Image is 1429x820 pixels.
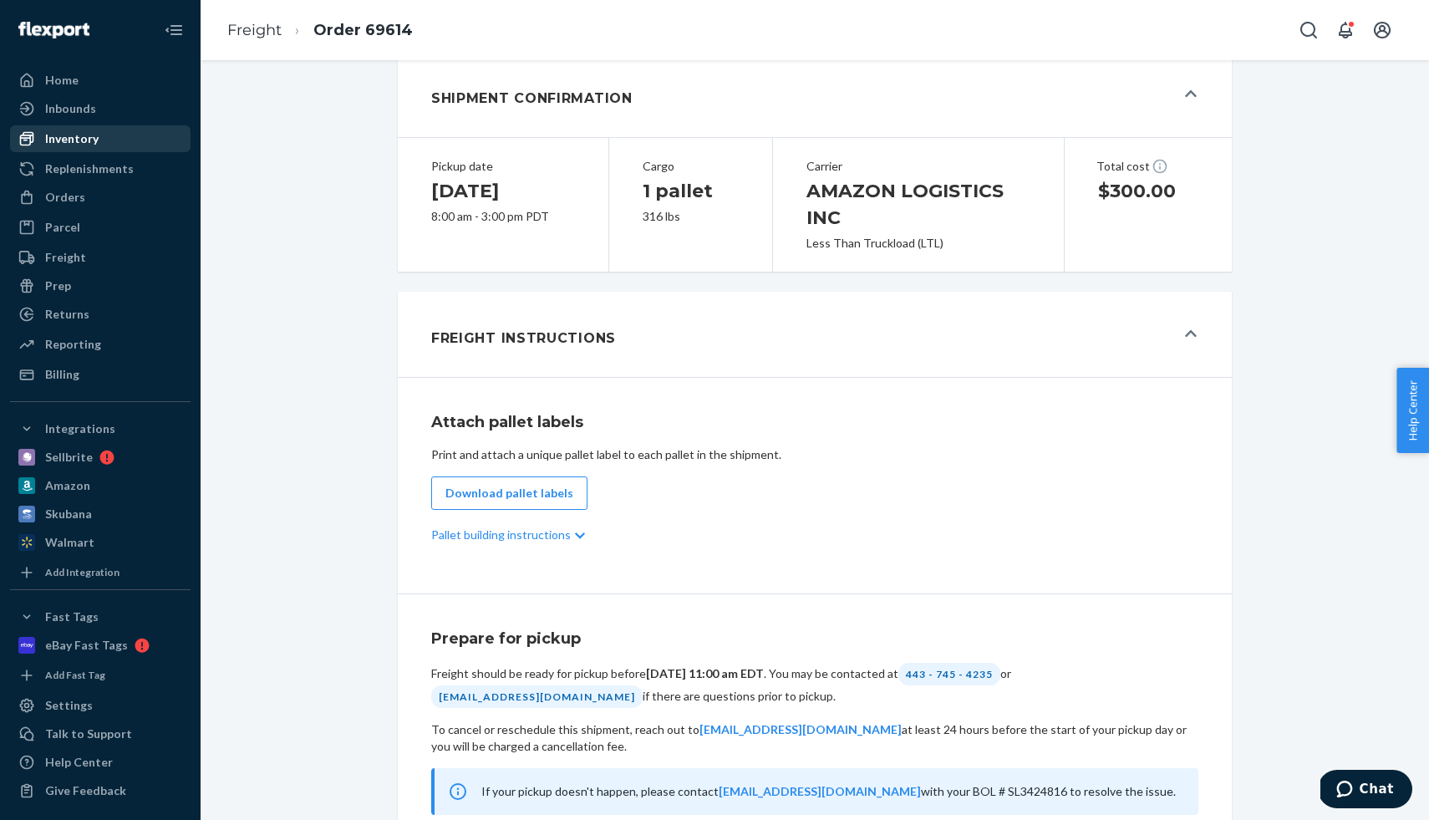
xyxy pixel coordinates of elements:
div: Integrations [45,420,115,437]
strong: [DATE] 11:00 am EDT [646,666,764,680]
div: Inventory [45,130,99,147]
h1: AMAZON LOGISTICS INC [806,178,1030,232]
div: Carrier [806,158,1030,175]
div: Pickup date [431,158,575,175]
div: Total cost [1096,158,1200,175]
div: [EMAIL_ADDRESS][DOMAIN_NAME] [431,685,643,708]
a: Help Center [10,749,191,776]
button: Integrations [10,415,191,442]
a: Replenishments [10,155,191,182]
a: Sellbrite [10,444,191,471]
img: Flexport logo [18,22,89,38]
div: Pallet building instructions [431,510,1198,560]
button: Open notifications [1329,13,1362,47]
button: Help Center [1396,368,1429,453]
a: Add Fast Tag [10,665,191,685]
div: Sellbrite [45,449,93,466]
div: Prep [45,278,71,294]
span: If your pickup doesn't happen, please contact with your BOL # SL3424816 to resolve the issue. [481,784,1176,798]
div: Talk to Support [45,726,132,742]
div: Inbounds [45,100,96,117]
h1: Freight Instructions [431,329,616,349]
div: 443 - 745 - 4235 [898,663,1000,685]
div: Orders [45,189,85,206]
div: Print and attach a unique pallet label to each pallet in the shipment. [431,446,1198,463]
div: Give Feedback [45,782,126,799]
div: Cargo [643,158,739,175]
button: Talk to Support [10,721,191,747]
div: Parcel [45,219,80,236]
div: Billing [45,366,79,383]
h1: Shipment Confirmation [431,89,633,109]
ol: breadcrumbs [214,6,426,55]
a: [EMAIL_ADDRESS][DOMAIN_NAME] [699,722,902,736]
h1: $300.00 [1098,178,1198,205]
a: Walmart [10,529,191,556]
div: Home [45,72,79,89]
a: Prep [10,272,191,299]
button: Download pallet labels [431,476,587,510]
div: Help Center [45,754,113,771]
a: Freight [10,244,191,271]
div: Freight should be ready for pickup before . You may be contacted at or if there are questions pri... [431,663,1198,708]
div: Returns [45,306,89,323]
a: Parcel [10,214,191,241]
div: Reporting [45,336,101,353]
a: Reporting [10,331,191,358]
h1: [DATE] [431,178,575,205]
div: Walmart [45,534,94,551]
span: 1 pallet [643,180,713,202]
button: Fast Tags [10,604,191,630]
a: Order 69614 [313,21,413,39]
div: Settings [45,697,93,714]
div: Add Fast Tag [45,668,105,682]
a: eBay Fast Tags [10,632,191,659]
div: Fast Tags [45,609,99,625]
div: Skubana [45,506,92,522]
div: Freight [45,249,86,266]
button: Open account menu [1365,13,1399,47]
div: Replenishments [45,160,134,177]
div: Add Integration [45,565,120,579]
button: Freight Instructions [398,292,1232,377]
button: Shipment Confirmation [398,52,1232,137]
div: eBay Fast Tags [45,637,128,654]
a: Returns [10,301,191,328]
div: 316 lbs [643,208,739,225]
a: Skubana [10,501,191,527]
div: To cancel or reschedule this shipment, reach out to at least 24 hours before the start of your pi... [431,721,1198,755]
a: Inbounds [10,95,191,122]
button: Give Feedback [10,777,191,804]
a: Amazon [10,472,191,499]
a: [EMAIL_ADDRESS][DOMAIN_NAME] [719,784,921,798]
div: Amazon [45,477,90,494]
a: Billing [10,361,191,388]
h1: Attach pallet labels [431,411,1198,433]
a: Orders [10,184,191,211]
iframe: Opens a widget where you can chat to one of our agents [1320,770,1412,812]
button: Open Search Box [1292,13,1325,47]
button: Close Navigation [157,13,191,47]
a: Inventory [10,125,191,152]
a: Freight [227,21,282,39]
a: Add Integration [10,563,191,583]
div: 8:00 am - 3:00 pm PDT [431,208,575,225]
h1: Prepare for pickup [431,628,1198,649]
a: Settings [10,692,191,719]
a: Home [10,67,191,94]
div: Less Than Truckload (LTL) [806,235,1030,252]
